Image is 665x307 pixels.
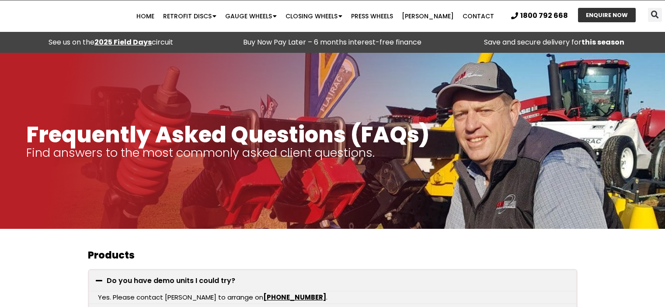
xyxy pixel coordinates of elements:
[26,123,639,147] h1: Frequently Asked Questions (FAQs)
[263,293,326,302] a: [PHONE_NUMBER]
[581,37,624,47] strong: this season
[26,3,114,30] img: Ryan NT logo
[129,7,501,25] nav: Menu
[226,36,439,48] p: Buy Now Pay Later – 6 months interest-free finance
[98,291,568,304] p: Yes. Please contact [PERSON_NAME] to arrange on .
[448,36,661,48] p: Save and secure delivery for
[520,12,568,19] span: 1800 792 668
[88,251,578,260] h2: Products
[648,8,662,22] div: Search
[94,37,152,47] a: 2025 Field Days
[221,7,281,25] a: Gauge Wheels
[397,7,458,25] a: [PERSON_NAME]
[281,7,347,25] a: Closing Wheels
[89,291,576,304] div: Do you have demo units I could try?
[107,276,235,286] a: Do you have demo units I could try?
[26,147,639,159] p: Find answers to the most commonly asked client questions.
[159,7,221,25] a: Retrofit Discs
[578,8,636,22] a: ENQUIRE NOW
[586,12,628,18] span: ENQUIRE NOW
[89,270,576,291] div: Do you have demo units I could try?
[4,36,217,48] div: See us on the circuit
[132,7,159,25] a: Home
[458,7,498,25] a: Contact
[511,12,568,19] a: 1800 792 668
[347,7,397,25] a: Press Wheels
